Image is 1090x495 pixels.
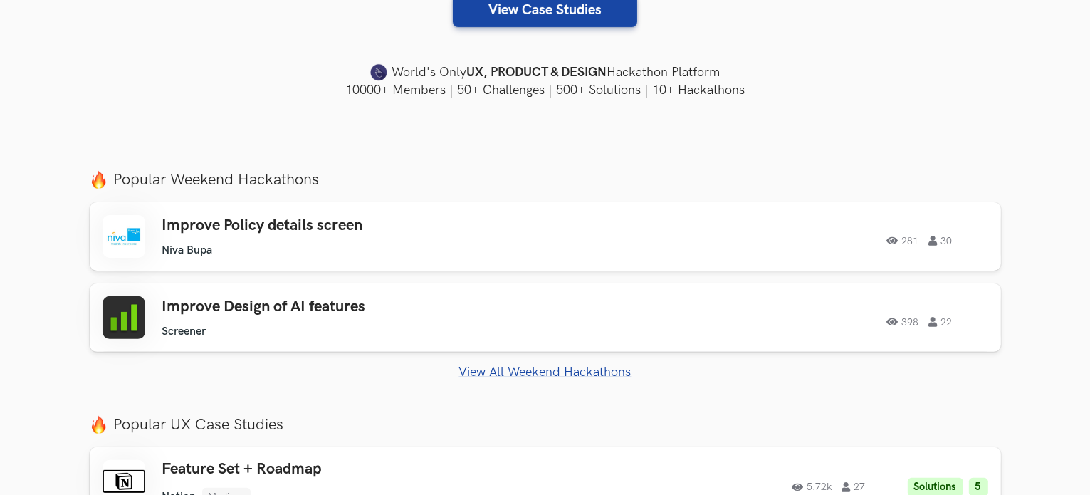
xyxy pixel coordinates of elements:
[162,298,567,316] h3: Improve Design of AI features
[466,63,607,83] strong: UX, PRODUCT & DESIGN
[90,170,1001,189] label: Popular Weekend Hackathons
[887,317,919,327] span: 398
[90,416,108,434] img: fire.png
[162,217,567,235] h3: Improve Policy details screen
[162,460,567,479] h3: Feature Set + Roadmap
[370,63,387,82] img: uxhack-favicon-image.png
[90,365,1001,380] a: View All Weekend Hackathons
[842,482,866,492] span: 27
[90,171,108,189] img: fire.png
[90,63,1001,83] h4: World's Only Hackathon Platform
[162,325,206,338] li: Screener
[90,283,1001,352] a: Improve Design of AI features Screener 398 22
[90,202,1001,271] a: Improve Policy details screen Niva Bupa 281 30
[90,81,1001,99] h4: 10000+ Members | 50+ Challenges | 500+ Solutions | 10+ Hackathons
[929,317,953,327] span: 22
[929,236,953,246] span: 30
[887,236,919,246] span: 281
[90,415,1001,434] label: Popular UX Case Studies
[162,244,213,257] li: Niva Bupa
[792,482,832,492] span: 5.72k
